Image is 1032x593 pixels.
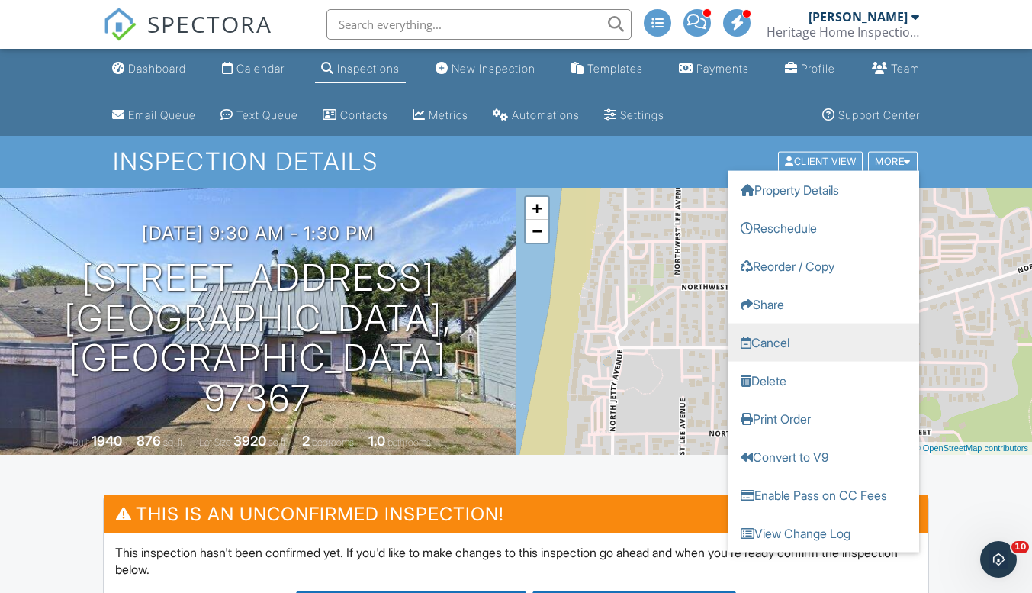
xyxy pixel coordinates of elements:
[915,443,1028,453] a: © OpenStreetMap contributors
[778,152,863,172] div: Client View
[728,362,919,400] a: Delete
[163,437,185,448] span: sq. ft.
[24,258,492,419] h1: [STREET_ADDRESS] [GEOGRAPHIC_DATA], [GEOGRAPHIC_DATA] 97367
[728,476,919,514] a: Enable Pass on CC Fees
[233,433,266,449] div: 3920
[452,62,535,75] div: New Inspection
[598,102,670,130] a: Settings
[866,55,926,83] a: Team
[696,62,749,75] div: Payments
[199,437,231,448] span: Lot Size
[113,148,919,175] h1: Inspection Details
[315,55,406,83] a: Inspections
[512,108,580,121] div: Automations
[104,495,928,533] h3: This is an Unconfirmed Inspection!
[728,285,919,324] a: Share
[268,437,288,448] span: sq.ft.
[429,55,542,83] a: New Inspection
[115,544,916,578] p: This inspection hasn't been confirmed yet. If you'd like to make changes to this inspection go ah...
[147,8,272,40] span: SPECTORA
[728,400,919,438] a: Print Order
[407,102,474,130] a: Metrics
[809,9,908,24] div: [PERSON_NAME]
[236,108,298,121] div: Text Queue
[620,108,664,121] div: Settings
[728,171,919,209] a: Property Details
[103,8,137,41] img: The Best Home Inspection Software - Spectora
[340,108,388,121] div: Contacts
[980,541,1017,578] iframe: Intercom live chat
[317,102,394,130] a: Contacts
[728,514,919,553] a: View Change Log
[142,223,375,243] h3: [DATE] 9:30 am - 1:30 pm
[106,55,192,83] a: Dashboard
[728,438,919,476] a: Convert to V9
[891,62,920,75] div: Team
[103,21,272,53] a: SPECTORA
[779,55,841,83] a: Company Profile
[92,433,122,449] div: 1940
[728,324,919,362] a: Cancel
[487,102,586,130] a: Automations (Advanced)
[816,102,926,130] a: Support Center
[587,62,643,75] div: Templates
[368,433,385,449] div: 1.0
[72,437,89,448] span: Built
[767,24,919,40] div: Heritage Home Inspections, LLC
[137,433,161,449] div: 876
[565,55,649,83] a: Templates
[673,55,755,83] a: Payments
[801,62,835,75] div: Profile
[532,221,542,240] span: −
[526,220,548,243] a: Zoom out
[106,102,202,130] a: Email Queue
[526,197,548,220] a: Zoom in
[236,62,285,75] div: Calendar
[868,152,918,172] div: More
[728,209,919,247] a: Reschedule
[326,9,632,40] input: Search everything...
[302,433,310,449] div: 2
[728,247,919,285] a: Reorder / Copy
[312,437,354,448] span: bedrooms
[128,108,196,121] div: Email Queue
[387,437,431,448] span: bathrooms
[838,108,920,121] div: Support Center
[532,198,542,218] span: +
[128,62,186,75] div: Dashboard
[214,102,304,130] a: Text Queue
[429,108,468,121] div: Metrics
[776,155,866,166] a: Client View
[1011,541,1029,553] span: 10
[216,55,291,83] a: Calendar
[337,62,400,75] div: Inspections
